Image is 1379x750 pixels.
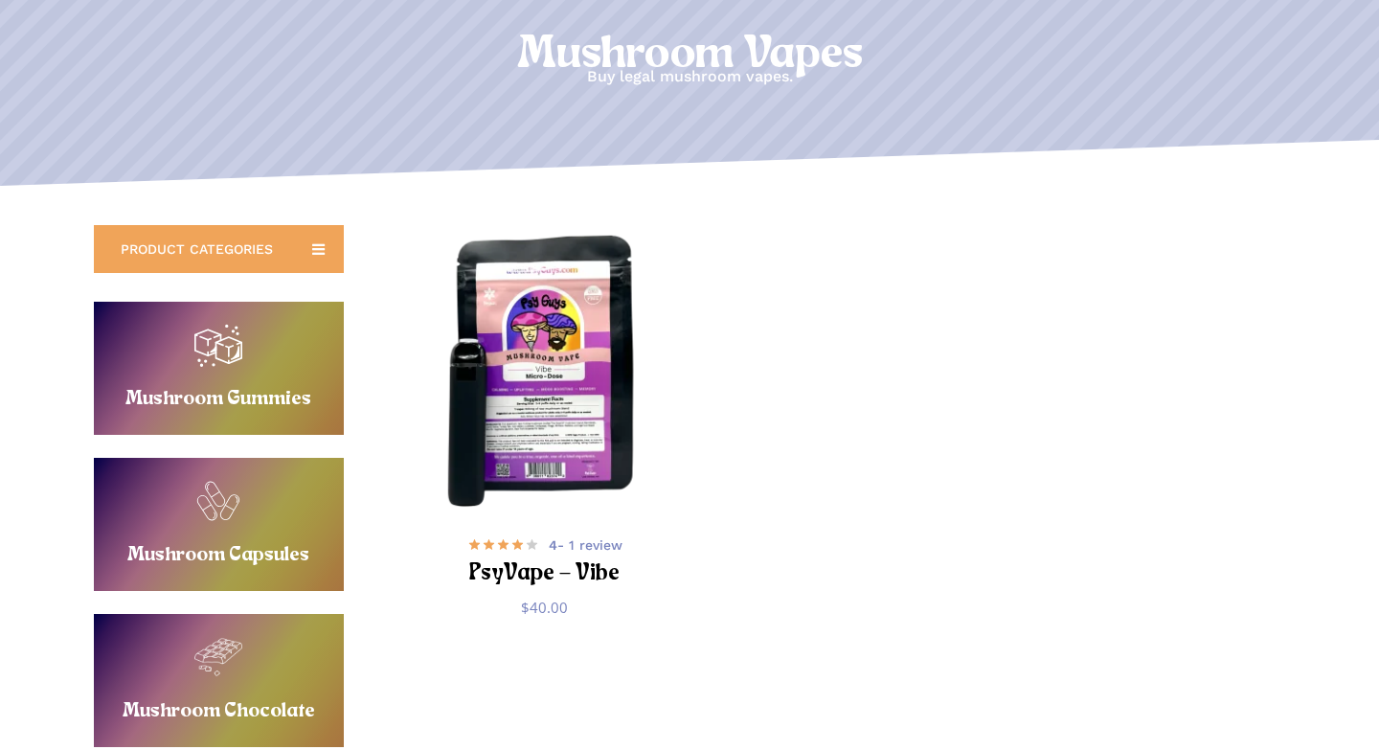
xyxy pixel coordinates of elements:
span: $ [521,598,530,617]
img: Psy Guys mushroom vape package and device [405,229,686,510]
b: 4 [549,537,557,553]
h2: PsyVape – Vibe [429,557,662,592]
span: - 1 review [549,535,622,555]
span: PRODUCT CATEGORIES [121,239,273,259]
a: PRODUCT CATEGORIES [94,225,344,273]
a: PsyVape - Vibe [405,229,686,510]
bdi: 40.00 [521,598,568,617]
a: 4- 1 review PsyVape – Vibe [429,533,662,583]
